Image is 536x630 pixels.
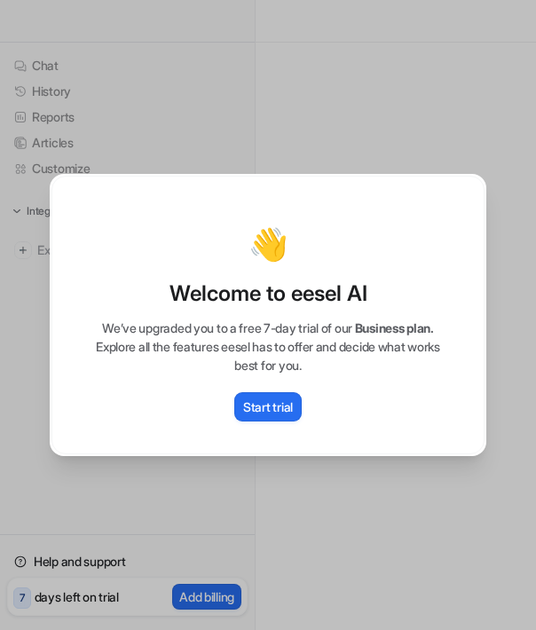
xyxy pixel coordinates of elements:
p: 👋 [248,226,288,262]
p: Welcome to eesel AI [70,280,466,308]
span: Business plan. [355,320,434,335]
p: Start trial [243,398,293,416]
button: Start trial [234,392,302,421]
p: Explore all the features eesel has to offer and decide what works best for you. [70,337,466,374]
p: We’ve upgraded you to a free 7-day trial of our [70,319,466,337]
